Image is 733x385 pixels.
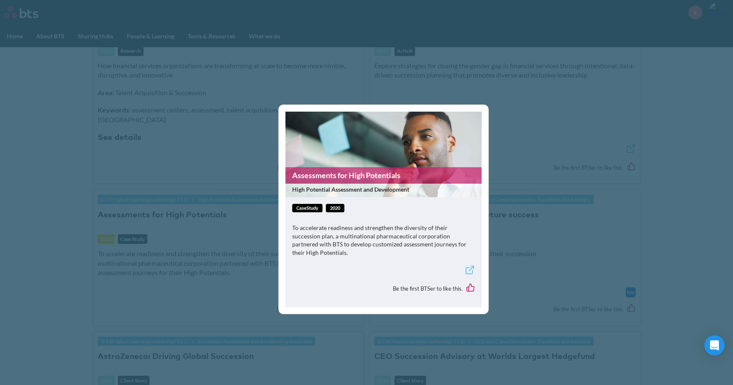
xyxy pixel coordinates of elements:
span: caseStudy [292,204,323,213]
a: Assessments for High Potentials [285,167,482,184]
a: External link [465,265,475,277]
div: Be the first BTSer to like this. [292,277,475,301]
span: 2020 [326,204,344,213]
span: High Potential Assessment and Development [292,185,473,194]
p: To accelerate readiness and strengthen the diversity of their succession plan, a multinational ph... [292,224,475,257]
div: Open Intercom Messenger [704,335,725,356]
